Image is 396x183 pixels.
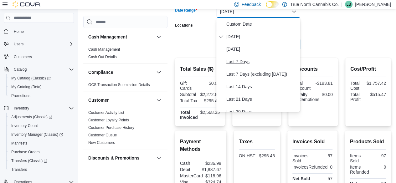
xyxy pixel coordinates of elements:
span: Feedback [242,1,261,8]
div: $0.00 [201,81,220,86]
div: Cash Management [83,46,167,63]
span: Last 30 Days [226,108,298,115]
span: Last 21 Days [226,95,298,103]
span: Manifests [9,140,74,147]
a: Customer Purchase History [88,125,134,130]
a: Adjustments (Classic) [9,113,55,121]
h2: Invoices Sold [292,138,332,145]
a: My Catalog (Beta) [9,83,44,91]
div: Total Cost [350,81,364,91]
div: $1,887.67 [202,167,221,172]
h3: Customer [88,97,109,103]
span: My Catalog (Beta) [11,84,42,89]
div: $2,272.89 [200,92,220,97]
div: Total Tax [180,98,199,103]
div: $118.96 [205,173,221,178]
div: Gift Cards [180,81,199,91]
div: Customer [83,109,167,149]
a: OCS Transaction Submission Details [88,83,150,87]
button: Cash Management [88,34,154,40]
span: Catalog [11,66,74,73]
div: Items Refunded [350,165,369,175]
h2: Cost/Profit [350,65,386,73]
button: Users [1,40,76,48]
span: [DATE] [226,45,298,53]
a: Cash Out Details [88,55,117,59]
div: $295.46 [201,98,220,103]
a: Purchase Orders [9,148,42,156]
span: Users [14,42,23,47]
a: Customers [11,53,34,61]
a: Home [11,28,26,35]
div: Loyalty Redemptions [293,92,319,102]
div: Subtotal [180,92,198,97]
span: Customer Purchase History [88,125,134,130]
button: Users [11,40,26,48]
span: My Catalog (Classic) [11,76,51,81]
strong: Net Sold [292,176,310,181]
button: Manifests [6,139,76,148]
span: My Catalog (Beta) [9,83,74,91]
span: Custom Date [226,20,298,28]
span: Purchase Orders [11,150,40,155]
strong: Total Invoiced [180,110,198,120]
span: LB [347,1,351,8]
button: Inventory [11,104,32,112]
span: Catalog [14,67,27,72]
button: Compliance [155,69,162,76]
span: Transfers (Classic) [9,157,74,165]
span: Last 7 Days [226,58,298,65]
div: -$193.81 [314,81,333,86]
button: [DATE] [216,5,300,18]
button: Transfers [6,165,76,174]
span: Inventory Manager (Classic) [11,132,63,137]
div: $236.98 [202,161,221,166]
span: Promotions [9,92,74,99]
a: Customer Loyalty Points [88,118,129,122]
div: $295.46 [258,153,275,158]
div: InvoicesRefunded [292,165,327,170]
div: 0 [330,165,332,170]
h2: Products Sold [350,138,386,145]
div: ON HST [239,153,256,158]
h2: Discounts [293,65,333,73]
div: Items Sold [350,153,367,163]
a: Promotions [9,92,33,99]
div: MasterCard [180,173,203,178]
button: Home [1,27,76,36]
span: Home [14,29,24,34]
span: Users [11,40,74,48]
a: Cash Management [88,47,120,52]
button: Customer [88,97,154,103]
span: Transfers (Classic) [11,158,47,163]
a: Customer Activity List [88,110,124,115]
span: Manifests [11,141,27,146]
span: Customer Loyalty Points [88,118,129,123]
h2: Payment Methods [180,138,221,153]
span: My Catalog (Classic) [9,74,74,82]
button: Catalog [11,66,29,73]
div: $515.47 [369,92,386,97]
img: Cova [13,1,41,8]
a: My Catalog (Classic) [9,74,53,82]
span: New Customers [88,140,115,145]
span: Home [11,27,74,35]
button: Inventory Count [6,121,76,130]
h2: Taxes [239,138,275,145]
button: Promotions [6,91,76,100]
h3: Discounts & Promotions [88,155,139,161]
span: Inventory Count [9,122,74,130]
span: Transfers [9,166,74,173]
h2: Total Sales ($) [180,65,220,73]
span: Purchase Orders [9,148,74,156]
div: Invoices Sold [292,153,311,163]
button: Catalog [1,65,76,74]
span: OCS Transaction Submission Details [88,82,150,87]
div: Cash [180,161,199,166]
a: Transfers (Classic) [9,157,50,165]
label: Date Range [175,8,197,13]
span: Customers [11,53,74,61]
label: Locations [175,23,193,28]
